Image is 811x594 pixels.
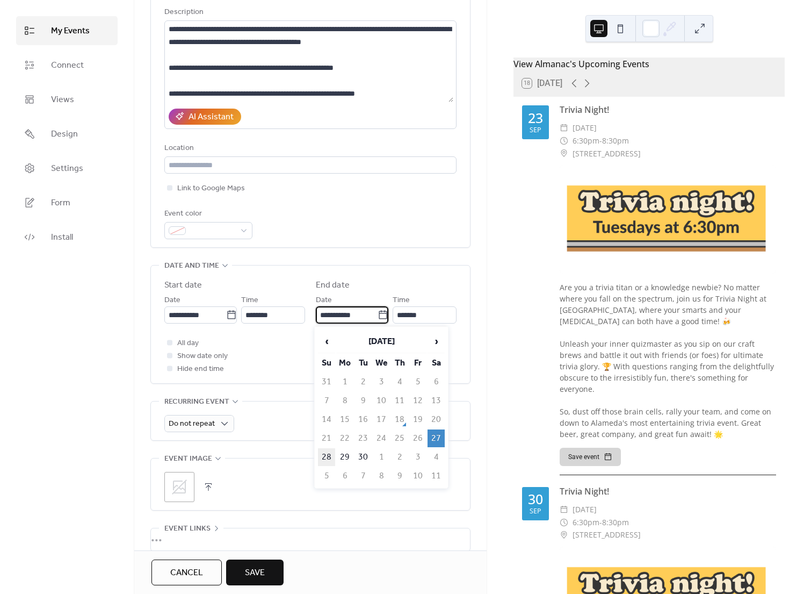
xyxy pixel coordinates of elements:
[169,109,241,125] button: AI Assistant
[428,373,445,391] td: 6
[602,516,629,529] span: 8:30pm
[16,85,118,114] a: Views
[16,223,118,252] a: Install
[393,294,410,307] span: Time
[599,134,602,147] span: -
[245,567,265,579] span: Save
[336,392,353,410] td: 8
[164,6,454,19] div: Description
[602,134,629,147] span: 8:30pm
[354,392,372,410] td: 9
[373,430,390,447] td: 24
[409,448,426,466] td: 3
[164,279,202,292] div: Start date
[354,467,372,485] td: 7
[51,94,74,106] span: Views
[560,448,621,466] button: Save event
[428,467,445,485] td: 11
[560,516,568,529] div: ​
[336,411,353,428] td: 15
[428,430,445,447] td: 27
[391,430,408,447] td: 25
[170,567,203,579] span: Cancel
[177,337,199,350] span: All day
[51,59,84,72] span: Connect
[530,508,541,515] div: Sep
[409,430,426,447] td: 26
[16,154,118,183] a: Settings
[336,330,426,353] th: [DATE]
[51,25,90,38] span: My Events
[16,51,118,80] a: Connect
[169,417,215,431] span: Do not repeat
[428,331,444,352] span: ›
[354,354,372,372] th: Tu
[573,134,599,147] span: 6:30pm
[318,467,335,485] td: 5
[318,373,335,391] td: 31
[373,373,390,391] td: 3
[428,448,445,466] td: 4
[391,411,408,428] td: 18
[164,523,211,535] span: Event links
[560,528,568,541] div: ​
[336,430,353,447] td: 22
[164,260,219,273] span: Date and time
[513,58,785,70] div: View Almanac's Upcoming Events
[177,350,228,363] span: Show date only
[530,127,541,134] div: Sep
[373,467,390,485] td: 8
[560,485,776,498] div: Trivia Night!
[164,453,212,466] span: Event image
[428,411,445,428] td: 20
[560,147,568,160] div: ​
[373,411,390,428] td: 17
[560,134,568,147] div: ​
[164,396,229,409] span: Recurring event
[336,354,353,372] th: Mo
[391,467,408,485] td: 9
[391,354,408,372] th: Th
[164,207,250,220] div: Event color
[409,467,426,485] td: 10
[316,279,350,292] div: End date
[373,448,390,466] td: 1
[318,411,335,428] td: 14
[151,560,222,585] a: Cancel
[573,528,641,541] span: [STREET_ADDRESS]
[354,373,372,391] td: 2
[391,373,408,391] td: 4
[560,282,776,440] div: Are you a trivia titan or a knowledge newbie? No matter where you fall on the spectrum, join us f...
[573,503,597,516] span: [DATE]
[560,121,568,134] div: ​
[51,162,83,175] span: Settings
[16,16,118,45] a: My Events
[528,492,543,506] div: 30
[51,128,78,141] span: Design
[164,294,180,307] span: Date
[318,354,335,372] th: Su
[354,430,372,447] td: 23
[318,430,335,447] td: 21
[226,560,284,585] button: Save
[241,294,258,307] span: Time
[177,363,224,376] span: Hide end time
[409,354,426,372] th: Fr
[177,182,245,195] span: Link to Google Maps
[336,448,353,466] td: 29
[528,111,543,125] div: 23
[151,528,470,551] div: •••
[573,147,641,160] span: [STREET_ADDRESS]
[409,411,426,428] td: 19
[336,373,353,391] td: 1
[51,197,70,210] span: Form
[560,103,776,116] div: Trivia Night!
[354,448,372,466] td: 30
[164,142,454,155] div: Location
[560,503,568,516] div: ​
[373,354,390,372] th: We
[336,467,353,485] td: 6
[409,392,426,410] td: 12
[164,472,194,502] div: ;
[16,188,118,217] a: Form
